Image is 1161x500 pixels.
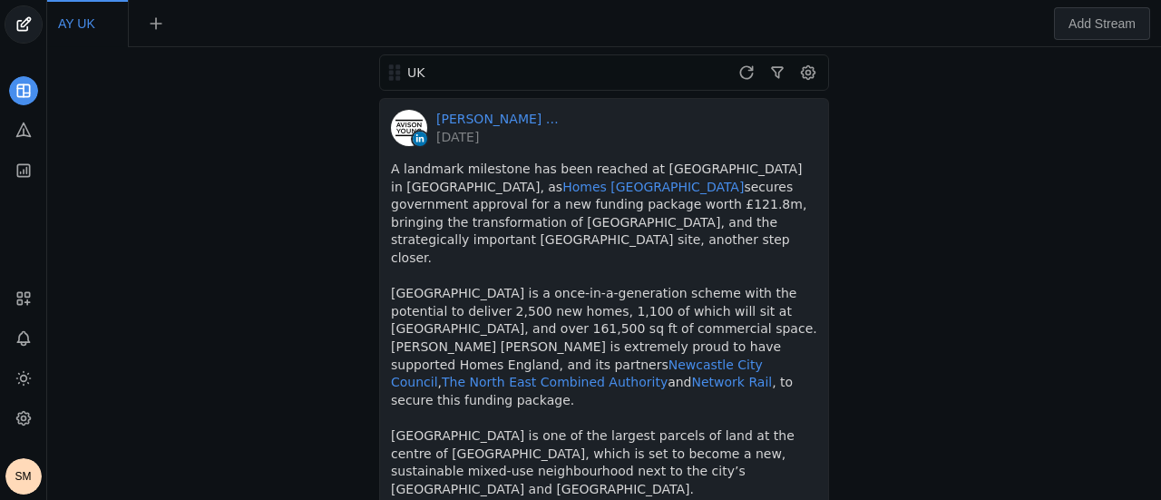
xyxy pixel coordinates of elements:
[5,458,42,495] button: SM
[436,110,563,128] a: [PERSON_NAME] [PERSON_NAME] │[GEOGRAPHIC_DATA]
[442,375,668,389] a: The North East Combined Authority
[140,15,172,30] app-icon-button: New Tab
[407,64,623,82] div: UK
[562,180,744,194] a: Homes [GEOGRAPHIC_DATA]
[692,375,773,389] a: Network Rail
[1054,7,1150,40] button: Add Stream
[1068,15,1136,33] span: Add Stream
[391,110,427,146] img: cache
[405,64,623,82] div: UK
[58,17,95,30] span: Click to edit name
[436,128,563,146] a: [DATE]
